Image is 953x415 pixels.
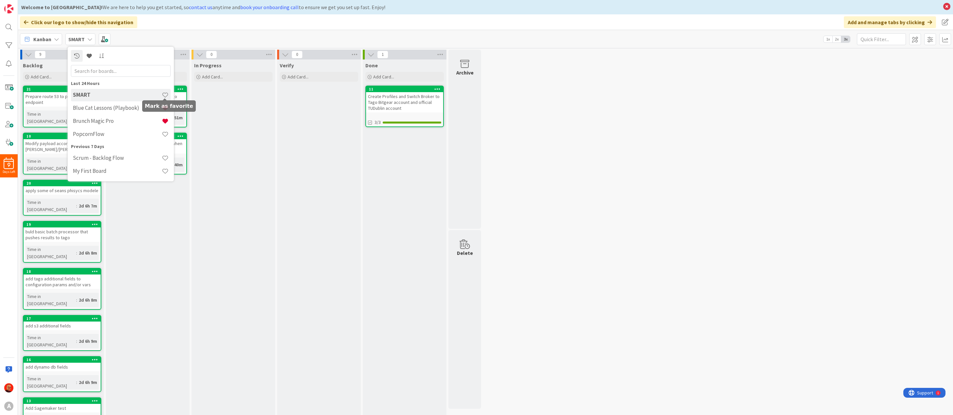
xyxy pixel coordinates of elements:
[24,398,101,404] div: 13
[24,133,101,154] div: 10Modify payload according to [PERSON_NAME]/[PERSON_NAME]
[24,274,101,289] div: add tago additional fields to configuration params and/or vars
[26,357,101,362] div: 16
[857,33,906,45] input: Quick Filter...
[25,199,76,213] div: Time in [GEOGRAPHIC_DATA]
[26,222,101,227] div: 19
[24,316,101,330] div: 17add s3 additional fields
[21,4,103,10] b: Welcome to [GEOGRAPHIC_DATA]!
[189,4,212,10] a: contact us
[76,249,77,257] span: :
[31,74,52,80] span: Add Card...
[23,180,101,216] a: 20apply some of seans phisycs modeleTime in [GEOGRAPHIC_DATA]:2d 6h 7m
[23,133,101,174] a: 10Modify payload according to [PERSON_NAME]/[PERSON_NAME]Time in [GEOGRAPHIC_DATA]:1d 5h 1m
[73,118,162,124] h4: Brunch Magic Pro
[26,181,101,186] div: 20
[25,158,76,172] div: Time in [GEOGRAPHIC_DATA]
[71,65,171,77] input: Search for boards...
[24,269,101,274] div: 18
[24,363,101,371] div: add dynamo db fields
[35,51,46,58] span: 9
[77,379,99,386] div: 2d 6h 9m
[23,221,101,263] a: 19buld basic batch processor that pushes results to tagoTime in [GEOGRAPHIC_DATA]:2d 6h 8m
[375,119,381,126] span: 3/3
[73,91,162,98] h4: SMART
[25,110,74,125] div: Time in [GEOGRAPHIC_DATA]
[25,334,76,348] div: Time in [GEOGRAPHIC_DATA]
[369,87,443,91] div: 11
[366,86,443,112] div: 11Create Profiles and Switch Broker to Tago Bitgear account and official TUDublin account
[71,80,171,87] div: Last 24 Hours
[76,296,77,304] span: :
[68,36,85,42] b: SMART
[844,16,936,28] div: Add and manage tabs by clicking
[24,92,101,107] div: Prepare route 53 to point to fixed endpoint
[73,105,162,111] h4: Blue Cat Lessons (Playbook)
[23,62,43,69] span: Backlog
[366,92,443,112] div: Create Profiles and Switch Broker to Tago Bitgear account and official TUDublin account
[24,186,101,195] div: apply some of seans phisycs modele
[24,357,101,371] div: 16add dynamo db fields
[24,86,101,107] div: 21Prepare route 53 to point to fixed endpoint
[365,62,378,69] span: Done
[24,227,101,242] div: buld basic batch processor that pushes results to tago
[24,222,101,227] div: 19
[24,322,101,330] div: add s3 additional fields
[824,36,832,42] span: 1x
[26,87,101,91] div: 21
[73,168,162,174] h4: My First Board
[23,268,101,310] a: 18add tago additional fields to configuration params and/or varsTime in [GEOGRAPHIC_DATA]:2d 6h 8m
[24,269,101,289] div: 18add tago additional fields to configuration params and/or vars
[77,338,99,345] div: 2d 6h 9m
[240,4,299,10] a: book your onboarding call
[4,383,13,392] img: CP
[26,134,101,139] div: 10
[832,36,841,42] span: 2x
[25,246,76,260] div: Time in [GEOGRAPHIC_DATA]
[25,375,76,390] div: Time in [GEOGRAPHIC_DATA]
[20,16,137,28] div: Click our logo to show/hide this navigation
[73,155,162,161] h4: Scrum - Backlog Flow
[24,86,101,92] div: 21
[77,296,99,304] div: 2d 6h 8m
[24,222,101,242] div: 19buld basic batch processor that pushes results to tago
[77,249,99,257] div: 2d 6h 8m
[23,356,101,392] a: 16add dynamo db fieldsTime in [GEOGRAPHIC_DATA]:2d 6h 9m
[366,86,443,92] div: 11
[24,139,101,154] div: Modify payload according to [PERSON_NAME]/[PERSON_NAME]
[24,404,101,412] div: Add Sagemaker test
[33,35,51,43] span: Kanban
[24,180,101,186] div: 20
[26,399,101,403] div: 13
[206,51,217,58] span: 0
[23,315,101,351] a: 17add s3 additional fieldsTime in [GEOGRAPHIC_DATA]:2d 6h 9m
[4,402,13,411] div: A
[14,1,30,9] span: Support
[25,293,76,307] div: Time in [GEOGRAPHIC_DATA]
[26,269,101,274] div: 18
[76,202,77,209] span: :
[24,180,101,195] div: 20apply some of seans phisycs modele
[4,4,13,13] img: Visit kanbanzone.com
[24,133,101,139] div: 10
[456,69,474,76] div: Archive
[194,62,222,69] span: In Progress
[7,163,10,167] span: 9
[71,143,171,150] div: Previous 7 Days
[24,357,101,363] div: 16
[288,74,309,80] span: Add Card...
[24,316,101,322] div: 17
[73,131,162,137] h4: PopcornFlow
[21,3,940,11] div: We are here to help you get started, so anytime and to ensure we get you set up fast. Enjoy!
[292,51,303,58] span: 0
[365,86,444,127] a: 11Create Profiles and Switch Broker to Tago Bitgear account and official TUDublin account3/3
[377,51,388,58] span: 1
[26,316,101,321] div: 17
[76,379,77,386] span: :
[76,338,77,345] span: :
[145,103,193,109] h5: Mark as favorite
[373,74,394,80] span: Add Card...
[24,398,101,412] div: 13Add Sagemaker test
[77,202,99,209] div: 2d 6h 7m
[280,62,294,69] span: Verify
[202,74,223,80] span: Add Card...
